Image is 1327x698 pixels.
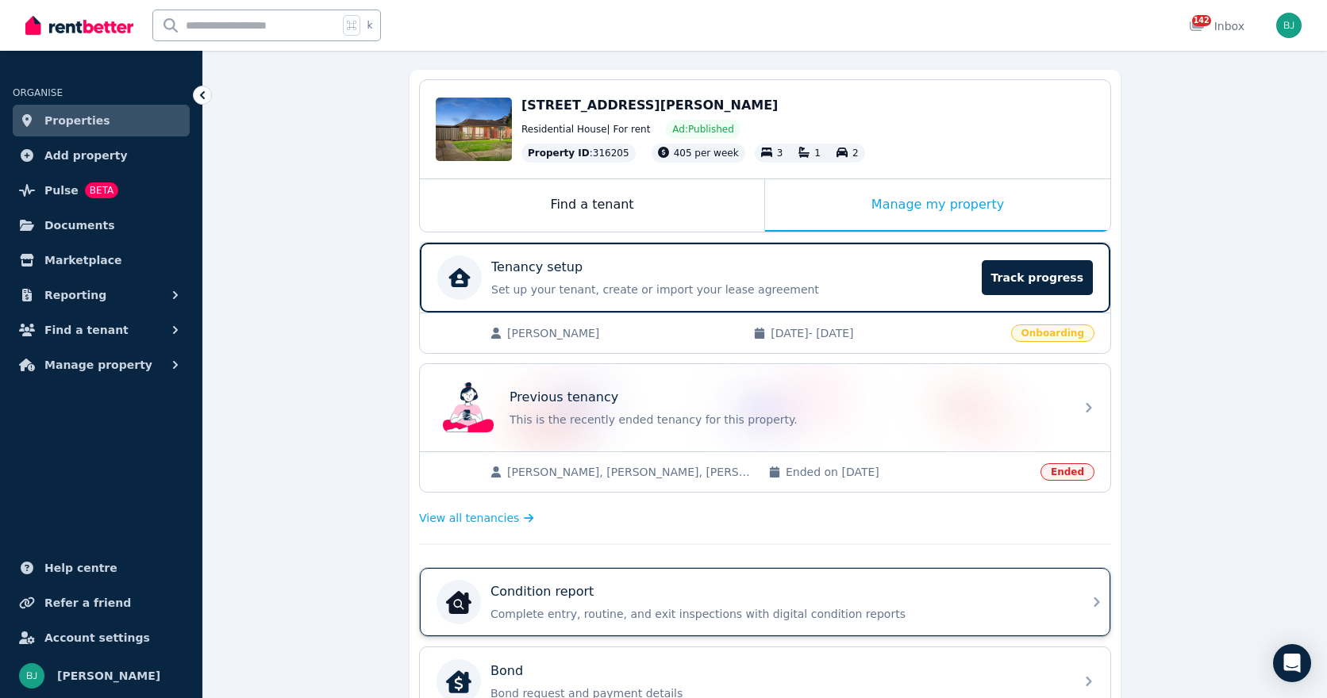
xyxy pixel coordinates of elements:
img: Bond [446,669,471,694]
span: 3 [777,148,783,159]
span: [PERSON_NAME] [507,325,737,341]
button: Find a tenant [13,314,190,346]
div: Find a tenant [420,179,764,232]
span: Pulse [44,181,79,200]
a: Refer a friend [13,587,190,619]
a: Account settings [13,622,190,654]
span: Property ID [528,147,590,159]
span: Refer a friend [44,593,131,612]
p: Complete entry, routine, and exit inspections with digital condition reports [490,606,1065,622]
a: PulseBETA [13,174,190,206]
span: 405 per week [674,148,739,159]
span: Ad: Published [672,123,733,136]
span: Ended on [DATE] [786,464,1031,480]
p: Previous tenancy [510,388,618,407]
a: Previous tenancyPrevious tenancyThis is the recently ended tenancy for this property. [420,364,1110,451]
span: Track progress [982,260,1093,295]
img: RentBetter [25,13,133,37]
span: Account settings [44,628,150,647]
a: Marketplace [13,244,190,276]
button: Reporting [13,279,190,311]
p: Tenancy setup [491,258,583,277]
span: 142 [1192,15,1211,26]
img: Bom Jin [1276,13,1302,38]
img: Condition report [446,589,471,615]
p: Bond [490,662,523,681]
span: Reporting [44,286,106,305]
a: Documents [13,209,190,241]
span: ORGANISE [13,87,63,98]
a: Properties [13,105,190,136]
img: Bom Jin [19,663,44,688]
span: Ended [1040,463,1094,481]
img: Previous tenancy [443,382,494,433]
span: Residential House | For rent [521,123,650,136]
span: [STREET_ADDRESS][PERSON_NAME] [521,98,778,113]
span: Marketplace [44,251,121,270]
span: Add property [44,146,128,165]
span: [PERSON_NAME] [57,666,160,685]
button: Manage property [13,349,190,381]
a: Tenancy setupSet up your tenant, create or import your lease agreementTrack progress [420,243,1110,313]
div: Open Intercom Messenger [1273,644,1311,682]
span: Onboarding [1011,324,1094,342]
span: Documents [44,216,115,235]
span: Help centre [44,558,117,577]
span: Find a tenant [44,320,129,339]
p: Condition report [490,582,594,601]
div: Inbox [1189,18,1244,34]
span: BETA [85,182,118,198]
a: Condition reportCondition reportComplete entry, routine, and exit inspections with digital condit... [420,568,1110,636]
span: k [367,19,372,32]
span: 1 [814,148,821,159]
a: View all tenancies [419,510,534,526]
span: Properties [44,111,110,130]
span: 2 [852,148,859,159]
a: Help centre [13,552,190,584]
div: : 316205 [521,144,636,163]
span: [DATE] - [DATE] [771,325,1001,341]
span: Manage property [44,355,152,374]
p: This is the recently ended tenancy for this property. [510,412,1065,428]
span: View all tenancies [419,510,519,526]
div: Manage my property [765,179,1110,232]
a: Add property [13,140,190,171]
p: Set up your tenant, create or import your lease agreement [491,282,972,297]
span: [PERSON_NAME], [PERSON_NAME], [PERSON_NAME], [PERSON_NAME] [507,464,752,480]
